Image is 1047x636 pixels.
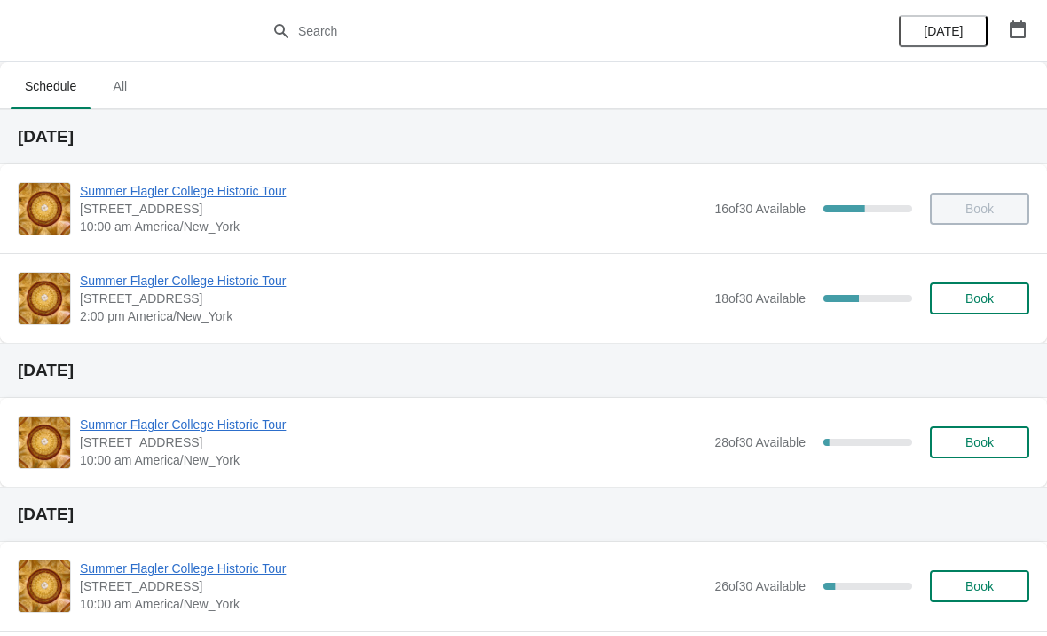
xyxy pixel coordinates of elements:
img: Summer Flagler College Historic Tour | 74 King Street, St. Augustine, FL, USA | 2:00 pm America/N... [19,273,70,324]
img: Summer Flagler College Historic Tour | 74 King Street, St. Augustine, FL, USA | 10:00 am America/... [19,560,70,612]
span: 18 of 30 Available [714,291,806,306]
h2: [DATE] [18,128,1029,146]
button: Book [930,426,1029,458]
span: 10:00 am America/New_York [80,218,705,235]
span: Summer Flagler College Historic Tour [80,416,705,433]
img: Summer Flagler College Historic Tour | 74 King Street, St. Augustine, FL, USA | 10:00 am America/... [19,183,70,235]
input: Search [297,15,785,47]
button: Book [930,570,1029,602]
span: Book [965,291,994,306]
span: [STREET_ADDRESS] [80,200,705,218]
span: Book [965,435,994,449]
span: [DATE] [924,24,963,38]
span: 26 of 30 Available [714,579,806,593]
span: Summer Flagler College Historic Tour [80,272,705,290]
span: Summer Flagler College Historic Tour [80,560,705,577]
button: [DATE] [899,15,988,47]
span: Schedule [11,70,91,102]
span: [STREET_ADDRESS] [80,433,705,451]
span: Summer Flagler College Historic Tour [80,182,705,200]
span: All [98,70,142,102]
span: 10:00 am America/New_York [80,451,705,469]
span: 28 of 30 Available [714,435,806,449]
img: Summer Flagler College Historic Tour | 74 King Street, St. Augustine, FL, USA | 10:00 am America/... [19,417,70,468]
span: [STREET_ADDRESS] [80,577,705,595]
span: 10:00 am America/New_York [80,595,705,613]
span: Book [965,579,994,593]
h2: [DATE] [18,362,1029,379]
span: 2:00 pm America/New_York [80,307,705,325]
span: [STREET_ADDRESS] [80,290,705,307]
span: 16 of 30 Available [714,202,806,216]
button: Book [930,282,1029,314]
h2: [DATE] [18,505,1029,523]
